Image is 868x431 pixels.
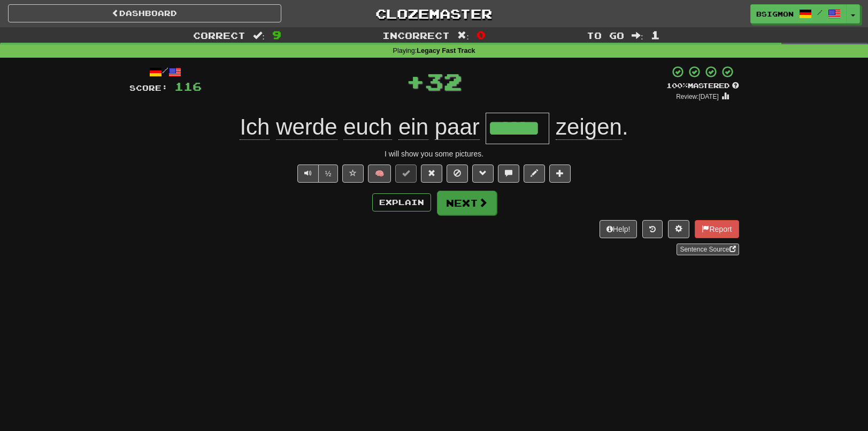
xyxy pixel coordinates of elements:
div: / [129,65,202,79]
button: Help! [600,220,637,238]
span: zeigen [556,114,622,140]
div: Mastered [666,81,739,91]
span: / [817,9,823,16]
button: Favorite sentence (alt+f) [342,164,364,183]
span: 100 % [666,81,688,90]
span: To go [587,30,624,41]
button: Set this sentence to 100% Mastered (alt+m) [395,164,417,183]
span: 1 [651,28,660,41]
a: Sentence Source [677,244,739,255]
button: Explain [372,193,431,211]
a: Clozemaster [297,4,571,23]
button: Grammar (alt+g) [472,164,494,183]
span: 0 [477,28,486,41]
span: werde [276,114,337,140]
a: bsigmon / [750,4,847,23]
span: Score: [129,83,168,92]
button: ½ [318,164,339,183]
button: Reset to 0% Mastered (alt+r) [421,164,442,183]
button: Ignore sentence (alt+i) [447,164,468,183]
span: paar [435,114,480,140]
span: bsigmon [756,9,794,19]
span: ein [398,114,428,140]
span: 116 [174,80,202,93]
span: Incorrect [382,30,450,41]
span: : [253,31,265,40]
span: euch [343,114,392,140]
span: Correct [193,30,245,41]
button: Edit sentence (alt+d) [524,164,545,183]
button: Play sentence audio (ctl+space) [297,164,319,183]
span: : [632,31,643,40]
strong: Legacy Fast Track [417,47,475,54]
span: . [549,114,628,140]
span: Ich [240,114,270,140]
span: : [457,31,469,40]
button: Next [437,191,497,215]
small: Review: [DATE] [676,93,719,100]
div: I will show you some pictures. [129,148,739,159]
span: 32 [425,68,462,95]
div: Text-to-speech controls [295,164,339,183]
a: Dashboard [8,4,281,22]
button: Round history (alt+y) [642,220,663,238]
button: Report [695,220,739,238]
button: Add to collection (alt+a) [549,164,571,183]
button: Discuss sentence (alt+u) [498,164,519,183]
button: 🧠 [368,164,391,183]
span: 9 [272,28,281,41]
span: + [406,65,425,97]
